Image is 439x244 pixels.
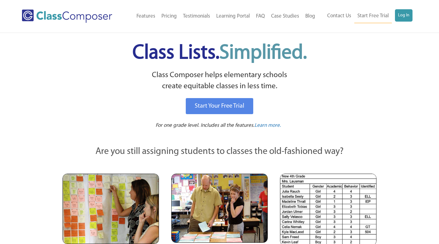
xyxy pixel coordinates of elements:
[132,43,307,63] span: Class Lists.
[63,174,159,244] img: Teachers Looking at Sticky Notes
[133,10,158,23] a: Features
[156,123,254,128] span: For one grade level. Includes all the features.
[186,98,253,114] a: Start Your Free Trial
[324,9,354,23] a: Contact Us
[22,10,112,23] img: Class Composer
[253,10,268,23] a: FAQ
[63,145,377,159] p: Are you still assigning students to classes the old-fashioned way?
[254,122,281,130] a: Learn more.
[219,43,307,63] span: Simplified.
[180,10,213,23] a: Testimonials
[268,10,302,23] a: Case Studies
[318,9,413,23] nav: Header Menu
[213,10,253,23] a: Learning Portal
[354,9,392,23] a: Start Free Trial
[302,10,318,23] a: Blog
[62,70,378,92] p: Class Composer helps elementary schools create equitable classes in less time.
[254,123,281,128] span: Learn more.
[125,10,318,23] nav: Header Menu
[395,9,413,22] a: Log In
[195,103,244,109] span: Start Your Free Trial
[158,10,180,23] a: Pricing
[171,174,268,242] img: Blue and Pink Paper Cards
